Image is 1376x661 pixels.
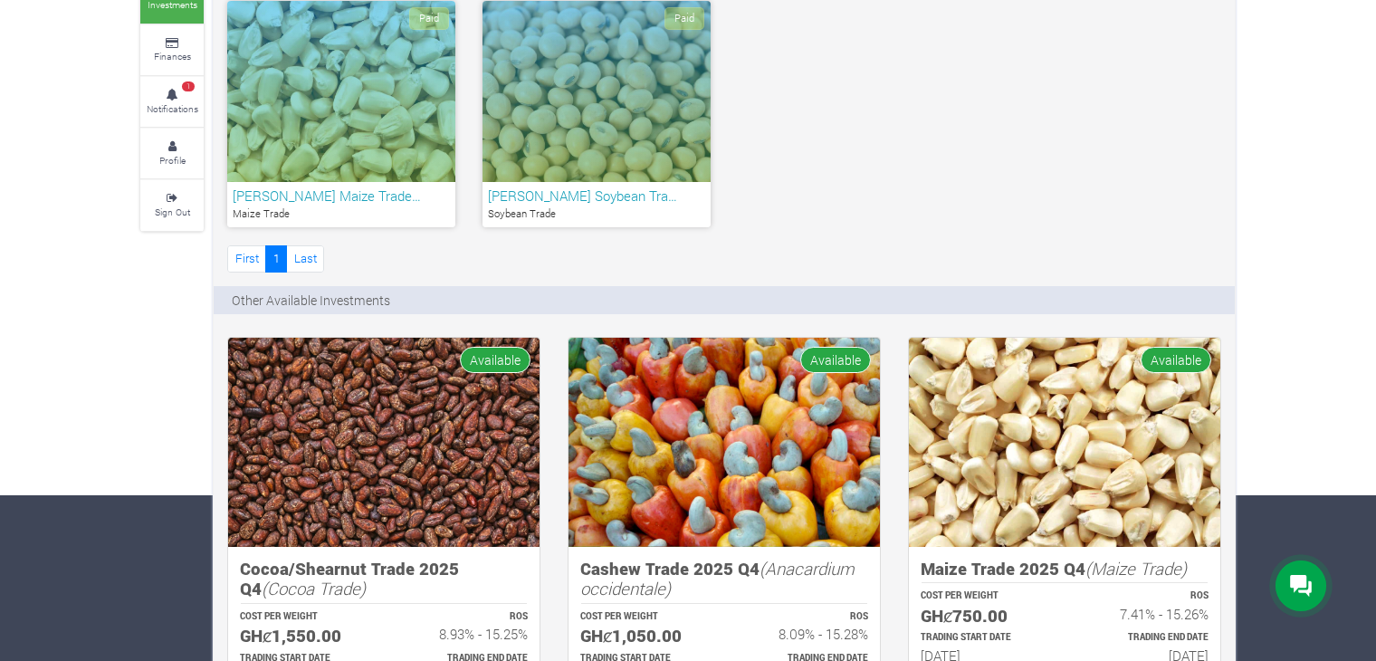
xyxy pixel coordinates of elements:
[232,291,390,310] p: Other Available Investments
[921,559,1209,580] h5: Maize Trade 2025 Q4
[227,245,266,272] a: First
[147,102,198,115] small: Notifications
[580,610,708,624] p: COST PER WEIGHT
[909,338,1220,547] img: growforme image
[154,50,191,62] small: Finances
[483,1,711,227] a: Paid [PERSON_NAME] Soybean Tra… Soybean Trade
[664,7,704,30] span: Paid
[460,347,530,373] span: Available
[488,187,705,204] h6: [PERSON_NAME] Soybean Tra…
[140,25,204,75] a: Finances
[228,338,540,547] img: growforme image
[580,557,855,600] i: (Anacardium occidentale)
[233,206,450,222] p: Maize Trade
[265,245,287,272] a: 1
[580,559,868,599] h5: Cashew Trade 2025 Q4
[921,606,1048,627] h5: GHȼ750.00
[800,347,871,373] span: Available
[262,577,366,599] i: (Cocoa Trade)
[569,338,880,547] img: growforme image
[240,626,368,647] h5: GHȼ1,550.00
[400,610,528,624] p: ROS
[1081,631,1209,645] p: Estimated Trading End Date
[227,1,455,227] a: Paid [PERSON_NAME] Maize Trade… Maize Trade
[1081,589,1209,603] p: ROS
[159,154,186,167] small: Profile
[286,245,324,272] a: Last
[140,77,204,127] a: 1 Notifications
[240,559,528,599] h5: Cocoa/Shearnut Trade 2025 Q4
[921,589,1048,603] p: COST PER WEIGHT
[140,129,204,178] a: Profile
[155,206,190,218] small: Sign Out
[921,631,1048,645] p: Estimated Trading Start Date
[741,626,868,642] h6: 8.09% - 15.28%
[580,626,708,647] h5: GHȼ1,050.00
[400,626,528,642] h6: 8.93% - 15.25%
[140,180,204,230] a: Sign Out
[1085,557,1187,580] i: (Maize Trade)
[488,206,705,222] p: Soybean Trade
[227,245,324,272] nav: Page Navigation
[1081,606,1209,622] h6: 7.41% - 15.26%
[233,187,450,204] h6: [PERSON_NAME] Maize Trade…
[182,81,195,92] span: 1
[240,610,368,624] p: COST PER WEIGHT
[409,7,449,30] span: Paid
[741,610,868,624] p: ROS
[1141,347,1211,373] span: Available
